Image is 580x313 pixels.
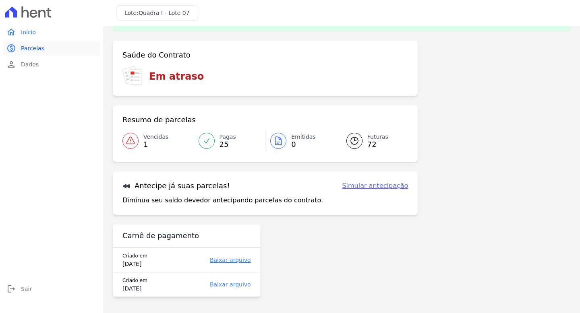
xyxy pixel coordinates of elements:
a: Pagas 25 [194,130,265,152]
h3: Antecipe já suas parcelas! [122,181,230,191]
i: logout [6,284,16,294]
h3: Saúde do Contrato [122,50,191,60]
a: Baixar arquivo [185,280,251,288]
span: Quadra I - Lote 07 [139,10,190,16]
a: Futuras 72 [337,130,408,152]
h3: Lote: [124,9,190,17]
span: Emitidas [291,133,316,141]
span: Parcelas [21,44,44,52]
a: homeInício [3,24,100,40]
a: Emitidas 0 [265,130,337,152]
div: Criado em [122,252,166,260]
a: personDados [3,56,100,72]
a: logoutSair [3,281,100,297]
span: 1 [143,141,168,148]
h3: Carnê de pagamento [122,231,199,241]
span: Sair [21,285,32,293]
span: 0 [291,141,316,148]
span: Dados [21,60,39,68]
span: Vencidas [143,133,168,141]
i: home [6,27,16,37]
h3: Em atraso [149,69,204,84]
span: Pagas [220,133,236,141]
a: paidParcelas [3,40,100,56]
a: Baixar arquivo [185,256,251,264]
span: Início [21,28,36,36]
span: Futuras [367,133,388,141]
p: Diminua seu saldo devedor antecipando parcelas do contrato. [122,196,323,205]
a: Simular antecipação [342,181,408,191]
i: paid [6,43,16,53]
div: [DATE] [122,284,166,292]
div: Criado em [122,276,166,284]
div: [DATE] [122,260,166,268]
i: person [6,60,16,69]
span: 25 [220,141,236,148]
h3: Resumo de parcelas [122,115,196,125]
a: Vencidas 1 [122,130,194,152]
span: 72 [367,141,388,148]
